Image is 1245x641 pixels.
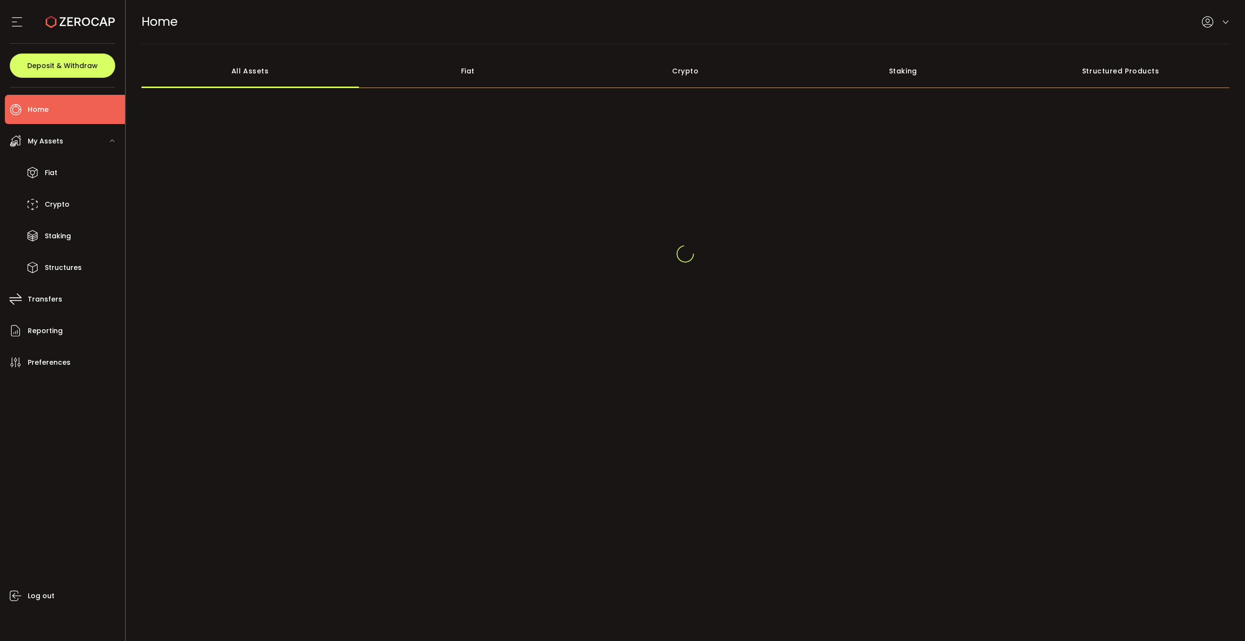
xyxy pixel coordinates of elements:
[28,134,63,148] span: My Assets
[28,292,62,306] span: Transfers
[45,166,57,180] span: Fiat
[794,54,1012,88] div: Staking
[28,324,63,338] span: Reporting
[28,589,54,603] span: Log out
[577,54,795,88] div: Crypto
[10,53,115,78] button: Deposit & Withdraw
[45,261,82,275] span: Structures
[27,62,98,69] span: Deposit & Withdraw
[142,13,178,30] span: Home
[28,356,71,370] span: Preferences
[28,103,49,117] span: Home
[1012,54,1230,88] div: Structured Products
[142,54,359,88] div: All Assets
[359,54,577,88] div: Fiat
[45,229,71,243] span: Staking
[45,197,70,212] span: Crypto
